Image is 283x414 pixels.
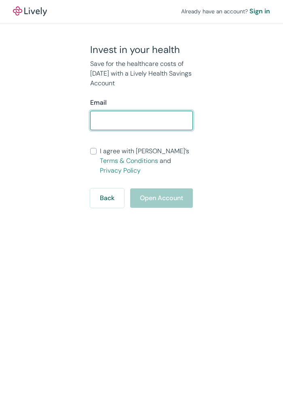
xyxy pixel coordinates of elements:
[100,156,158,165] a: Terms & Conditions
[90,59,193,88] p: Save for the healthcare costs of [DATE] with a Lively Health Savings Account
[90,98,107,108] label: Email
[13,6,47,16] a: LivelyLively
[249,6,270,16] a: Sign in
[13,6,47,16] img: Lively
[90,188,124,208] button: Back
[90,44,193,56] h2: Invest in your health
[100,166,141,175] a: Privacy Policy
[181,6,270,16] div: Already have an account?
[100,146,193,175] span: I agree with [PERSON_NAME]’s and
